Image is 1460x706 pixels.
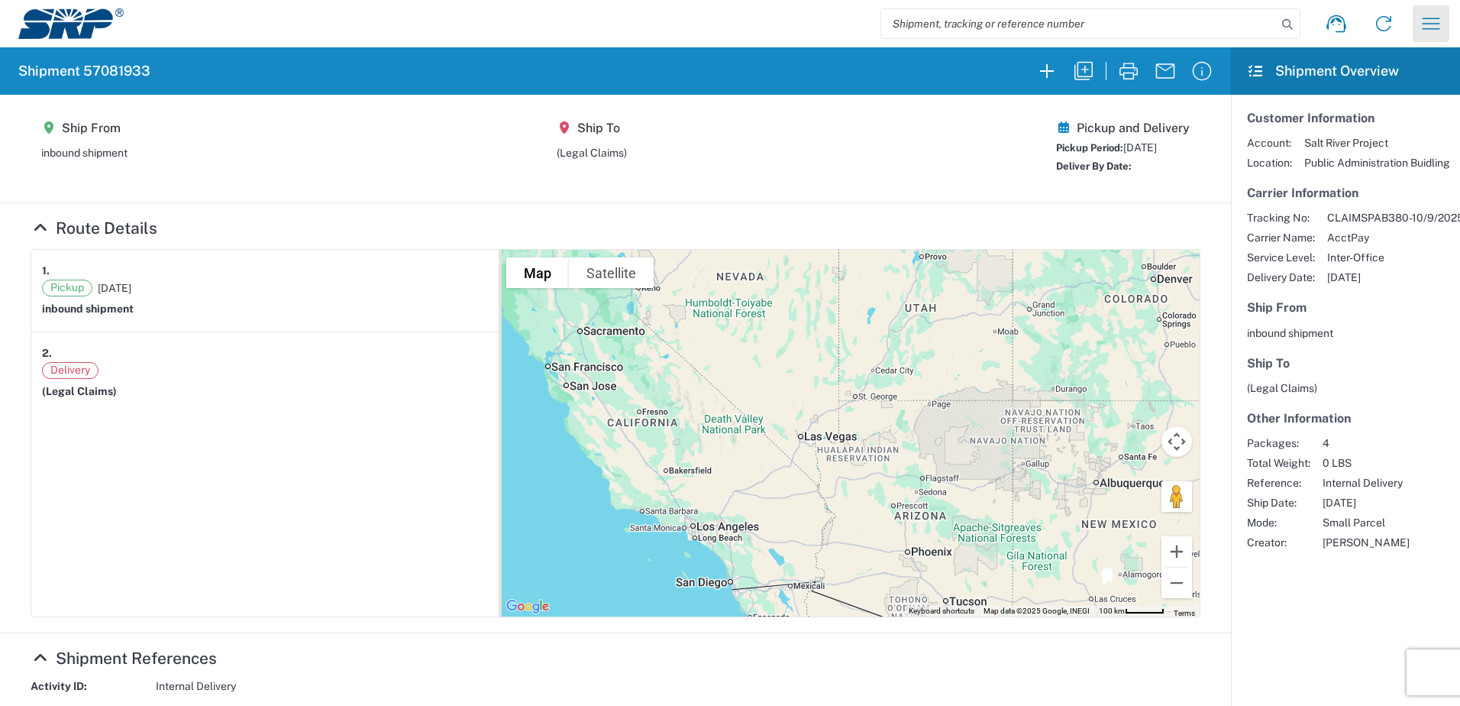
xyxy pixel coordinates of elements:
[41,146,128,160] div: inbound shipment
[1247,476,1310,490] span: Reference:
[1323,496,1410,510] span: [DATE]
[502,597,553,617] a: Open this area in Google Maps (opens a new window)
[1304,136,1450,150] span: Salt River Project
[1247,111,1444,125] h5: Customer Information
[42,303,134,315] strong: inbound shipment
[31,219,157,238] a: Hide Details
[1161,568,1192,598] button: Zoom out
[557,147,627,159] span: (Legal Claims)
[1056,160,1132,172] span: Deliver By Date:
[1247,251,1315,264] span: Service Level:
[1247,536,1310,549] span: Creator:
[42,280,92,296] span: Pickup
[98,281,131,295] span: [DATE]
[557,121,627,135] h5: Ship To
[1247,211,1315,225] span: Tracking No:
[1247,327,1333,339] span: inbound shipment
[1323,476,1410,490] span: Internal Delivery
[42,362,99,379] span: Delivery
[1247,136,1292,150] span: Account:
[881,9,1277,38] input: Shipment, tracking or reference number
[1123,141,1157,154] span: [DATE]
[42,385,117,397] span: (Legal Claims)
[1323,456,1410,470] span: 0 LBS
[1323,536,1410,549] span: [PERSON_NAME]
[502,597,553,617] img: Google
[42,261,50,280] strong: 1.
[1161,426,1192,457] button: Map camera controls
[569,257,654,288] button: Show satellite imagery
[1247,231,1315,245] span: Carrier Name:
[984,607,1090,615] span: Map data ©2025 Google, INEGI
[1247,436,1310,450] span: Packages:
[1161,481,1192,512] button: Drag Pegman onto the map to open Street View
[1247,411,1444,426] h5: Other Information
[1056,142,1123,154] span: Pickup Period:
[1247,516,1310,529] span: Mode:
[1247,456,1310,470] span: Total Weight:
[156,679,236,694] span: Internal Delivery
[1247,356,1444,371] h5: Ship To
[18,62,150,80] h2: Shipment 57081933
[1247,300,1444,315] h5: Ship From
[1247,186,1444,200] h5: Carrier Information
[1247,156,1292,170] span: Location:
[41,121,128,135] h5: Ship From
[1323,516,1410,529] span: Small Parcel
[1099,607,1125,615] span: 100 km
[31,679,145,694] strong: Activity ID:
[1231,47,1460,95] header: Shipment Overview
[1094,606,1169,617] button: Map Scale: 100 km per 48 pixels
[31,649,217,668] a: Hide Details
[1247,496,1310,510] span: Ship Date:
[1174,609,1195,617] a: Terms
[1304,156,1450,170] span: Public Administration Buidling
[1161,536,1192,567] button: Zoom in
[506,257,569,288] button: Show street map
[909,606,974,617] button: Keyboard shortcuts
[1323,436,1410,450] span: 4
[18,8,124,39] img: srp
[1056,121,1190,135] h5: Pickup and Delivery
[1247,270,1315,284] span: Delivery Date:
[42,343,52,362] strong: 2.
[1247,382,1317,394] span: (Legal Claims)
